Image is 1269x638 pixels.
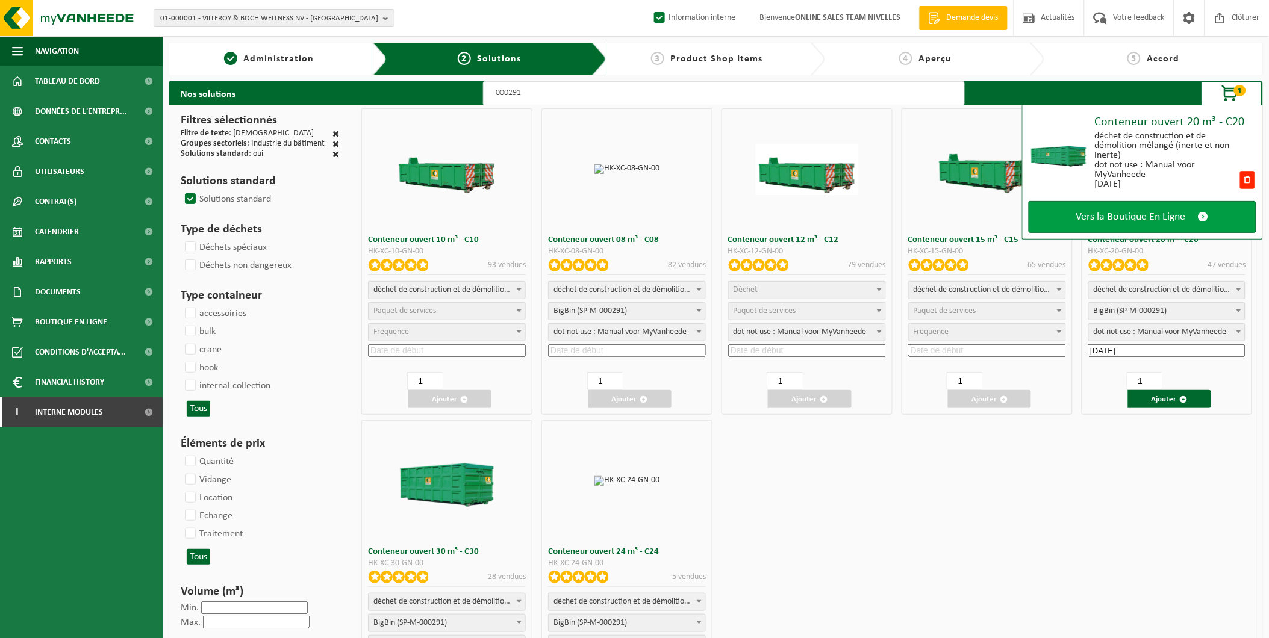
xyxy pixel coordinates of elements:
[182,359,218,377] label: hook
[548,235,706,244] h3: Conteneur ouvert 08 m³ - C08
[182,190,271,208] label: Solutions standard
[588,390,672,408] button: Ajouter
[187,549,210,565] button: Tous
[369,593,525,610] span: déchet de construction et de démolition mélangé (inerte et non inerte)
[35,337,126,367] span: Conditions d'accepta...
[181,149,249,158] span: Solutions standard
[181,150,263,160] div: : oui
[948,390,1031,408] button: Ajouter
[182,525,243,543] label: Traitement
[368,593,526,611] span: déchet de construction et de démolition mélangé (inerte et non inerte)
[1127,372,1162,390] input: 1
[549,324,705,341] span: dot not use : Manual voor MyVanheede
[181,435,339,453] h3: Éléments de prix
[1088,344,1246,357] input: Date de début
[549,593,705,610] span: déchet de construction et de démolition mélangé (inerte et non inerte)
[35,397,103,427] span: Interne modules
[587,372,623,390] input: 1
[1050,52,1257,66] a: 5Accord
[154,9,394,27] button: 01-000001 - VILLEROY & BOCH WELLNESS NV - [GEOGRAPHIC_DATA]
[1234,85,1246,96] span: 1
[182,341,222,359] label: crane
[548,302,706,320] span: BigBin (SP-M-000291)
[1088,281,1246,299] span: déchet de construction et de démolition mélangé (inerte et non inerte)
[35,36,79,66] span: Navigation
[182,305,246,323] label: accessoiries
[181,172,339,190] h3: Solutions standard
[613,52,801,66] a: 3Product Shop Items
[936,144,1038,195] img: HK-XC-15-GN-00
[908,344,1066,357] input: Date de début
[243,54,314,64] span: Administration
[1095,160,1239,179] div: dot not use : Manual voor MyVanheede
[728,247,886,256] div: HK-XC-12-GN-00
[652,9,735,27] label: Information interne
[182,323,216,341] label: bulk
[35,277,81,307] span: Documents
[767,372,802,390] input: 1
[368,247,526,256] div: HK-XC-10-GN-00
[368,614,526,632] span: BigBin (SP-M-000291)
[181,286,339,305] h3: Type containeur
[35,307,107,337] span: Boutique en ligne
[1089,324,1246,341] span: dot not use : Manual voor MyVanheede
[1088,323,1246,341] span: dot not use : Manual voor MyVanheede
[182,377,270,395] label: internal collection
[182,507,232,525] label: Echange
[734,285,758,294] span: Déchet
[1089,282,1246,299] span: déchet de construction et de démolition mélangé (inerte et non inerte)
[160,10,378,28] span: 01-000001 - VILLEROY & BOCH WELLNESS NV - [GEOGRAPHIC_DATA]
[35,66,100,96] span: Tableau de bord
[368,235,526,244] h3: Conteneur ouvert 10 m³ - C10
[488,259,526,271] p: 93 vendues
[914,327,949,336] span: Frequence
[182,453,234,471] label: Quantité
[181,603,199,613] label: Min.
[594,164,659,174] img: HK-XC-08-GN-00
[672,571,706,583] p: 5 vendues
[169,81,248,105] h2: Nos solutions
[368,344,526,357] input: Date de début
[909,282,1065,299] span: déchet de construction et de démolition mélangé (inerte et non inerte)
[549,615,705,631] span: BigBin (SP-M-000291)
[914,306,976,315] span: Paquet de services
[899,52,912,65] span: 4
[373,327,409,336] span: Frequence
[488,571,526,583] p: 28 vendues
[1127,52,1141,65] span: 5
[407,372,443,390] input: 1
[1128,390,1211,408] button: Ajouter
[548,323,706,341] span: dot not use : Manual voor MyVanheede
[368,547,526,556] h3: Conteneur ouvert 30 m³ - C30
[35,367,104,397] span: Financial History
[768,390,851,408] button: Ajouter
[175,52,363,66] a: 1Administration
[1028,259,1066,271] p: 65 vendues
[651,52,664,65] span: 3
[1208,259,1246,271] p: 47 vendues
[35,126,71,156] span: Contacts
[181,583,339,601] h3: Volume (m³)
[1202,81,1262,105] button: 1
[668,259,706,271] p: 82 vendues
[795,13,901,22] strong: ONLINE SALES TEAM NIVELLES
[396,52,582,66] a: 2Solutions
[918,54,952,64] span: Aperçu
[35,187,76,217] span: Contrat(s)
[1076,211,1186,223] span: Vers la Boutique En Ligne
[408,390,491,408] button: Ajouter
[1147,54,1179,64] span: Accord
[1088,247,1246,256] div: HK-XC-20-GN-00
[728,323,886,341] span: dot not use : Manual voor MyVanheede
[1088,302,1246,320] span: BigBin (SP-M-000291)
[187,401,210,417] button: Tous
[182,256,292,274] label: Déchets non dangereux
[1029,137,1089,167] img: HK-XC-20-GN-00
[181,618,201,627] label: Max.
[181,129,229,138] span: Filtre de texte
[483,81,965,105] input: Chercher
[1095,131,1239,160] div: déchet de construction et de démolition mélangé (inerte et non inerte)
[181,220,339,238] h3: Type de déchets
[756,144,858,195] img: HK-XC-12-GN-00
[35,247,72,277] span: Rapports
